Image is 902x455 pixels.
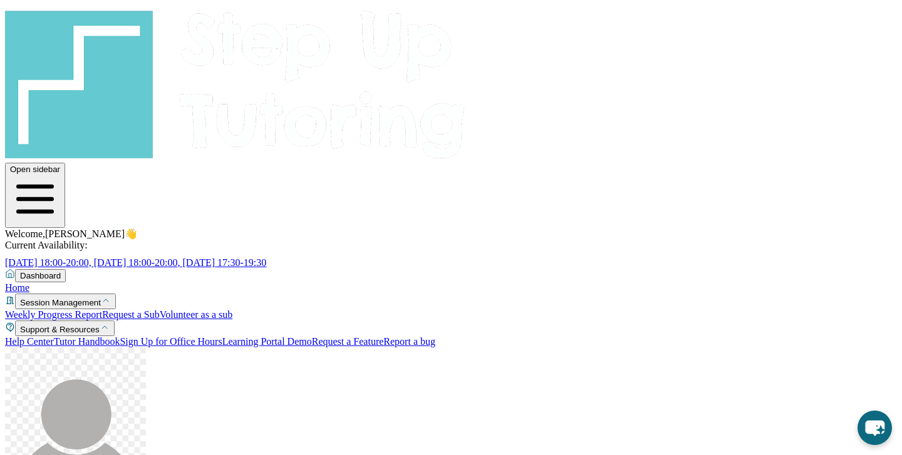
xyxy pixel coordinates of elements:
a: Request a Sub [102,309,160,320]
a: Home [5,282,29,293]
span: Welcome, [PERSON_NAME] 👋 [5,228,137,239]
button: Dashboard [15,269,66,282]
a: Weekly Progress Report [5,309,102,320]
button: Session Management [15,294,116,309]
span: Session Management [20,298,101,307]
img: logo [5,5,466,160]
a: Report a bug [383,336,435,347]
span: Current Availability: [5,240,88,250]
span: Dashboard [20,271,61,280]
a: Sign Up for Office Hours [120,336,222,347]
a: Request a Feature [312,336,384,347]
a: Tutor Handbook [54,336,120,347]
span: [DATE] 18:00-20:00, [DATE] 18:00-20:00, [DATE] 17:30-19:30 [5,257,266,268]
a: Volunteer as a sub [160,309,233,320]
span: Support & Resources [20,325,100,334]
button: Support & Resources [15,320,115,336]
button: chat-button [858,411,892,445]
button: Open sidebar [5,163,65,228]
a: Help Center [5,336,54,347]
span: Open sidebar [10,165,60,174]
a: [DATE] 18:00-20:00, [DATE] 18:00-20:00, [DATE] 17:30-19:30 [5,257,281,268]
a: Learning Portal Demo [222,336,312,347]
